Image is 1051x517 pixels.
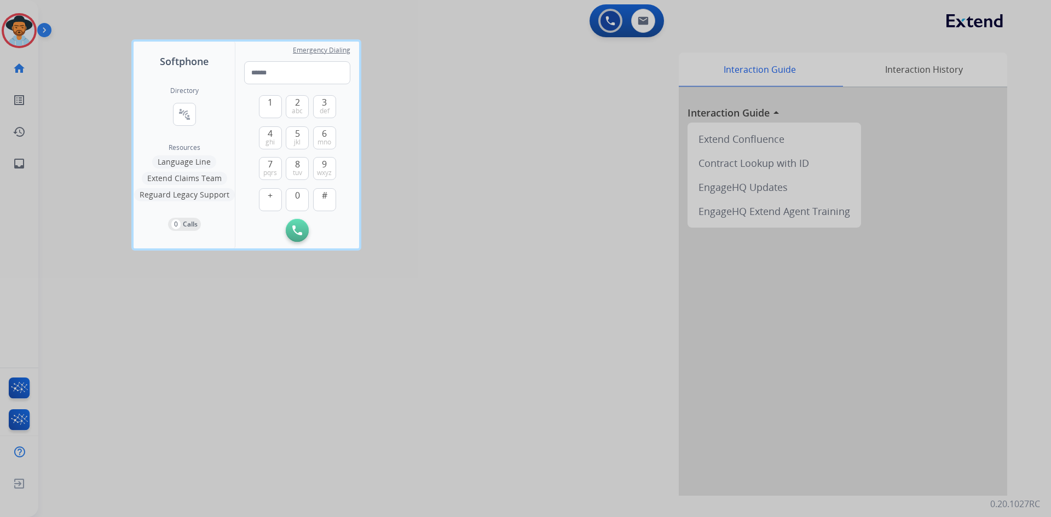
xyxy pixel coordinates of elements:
span: 5 [295,127,300,140]
span: pqrs [263,169,277,177]
button: 4ghi [259,126,282,149]
button: Extend Claims Team [142,172,227,185]
button: 6mno [313,126,336,149]
span: 1 [268,96,273,109]
span: 8 [295,158,300,171]
span: def [320,107,330,115]
p: 0 [171,219,181,229]
button: 8tuv [286,157,309,180]
button: + [259,188,282,211]
span: Resources [169,143,200,152]
button: 1 [259,95,282,118]
span: 9 [322,158,327,171]
span: tuv [293,169,302,177]
span: jkl [294,138,301,147]
span: 4 [268,127,273,140]
span: 2 [295,96,300,109]
p: Calls [183,219,198,229]
button: 0 [286,188,309,211]
button: 5jkl [286,126,309,149]
img: call-button [292,225,302,235]
span: 6 [322,127,327,140]
p: 0.20.1027RC [990,497,1040,510]
span: + [268,189,273,202]
span: Emergency Dialing [293,46,350,55]
span: mno [317,138,331,147]
span: abc [292,107,303,115]
button: Language Line [152,155,216,169]
button: 2abc [286,95,309,118]
span: ghi [265,138,275,147]
span: wxyz [317,169,332,177]
button: 0Calls [168,218,201,231]
mat-icon: connect_without_contact [178,108,191,121]
span: 7 [268,158,273,171]
button: 9wxyz [313,157,336,180]
span: Softphone [160,54,209,69]
span: 0 [295,189,300,202]
button: 3def [313,95,336,118]
span: # [322,189,327,202]
span: 3 [322,96,327,109]
h2: Directory [170,86,199,95]
button: # [313,188,336,211]
button: 7pqrs [259,157,282,180]
button: Reguard Legacy Support [134,188,235,201]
